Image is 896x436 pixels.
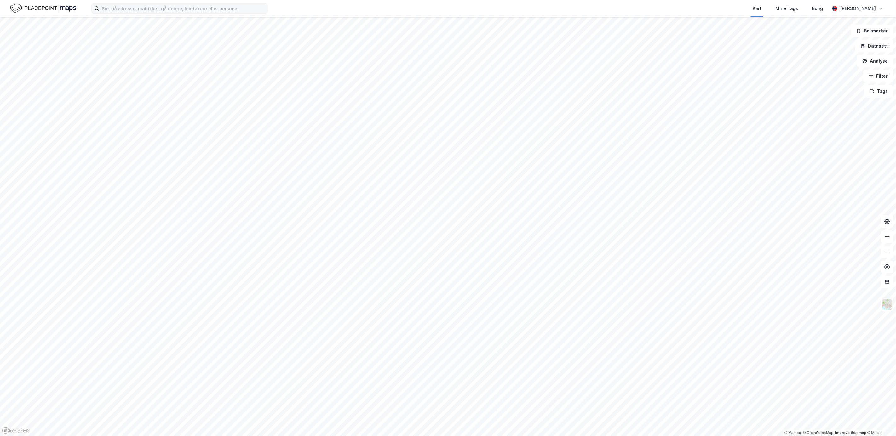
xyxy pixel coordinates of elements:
[857,55,893,67] button: Analyse
[99,4,267,13] input: Søk på adresse, matrikkel, gårdeiere, leietakere eller personer
[851,25,893,37] button: Bokmerker
[863,70,893,82] button: Filter
[784,431,802,435] a: Mapbox
[2,427,30,434] a: Mapbox homepage
[840,5,876,12] div: [PERSON_NAME]
[753,5,761,12] div: Kart
[10,3,76,14] img: logo.f888ab2527a4732fd821a326f86c7f29.svg
[864,406,896,436] iframe: Chat Widget
[803,431,834,435] a: OpenStreetMap
[864,406,896,436] div: Kontrollprogram for chat
[864,85,893,98] button: Tags
[835,431,866,435] a: Improve this map
[855,40,893,52] button: Datasett
[775,5,798,12] div: Mine Tags
[812,5,823,12] div: Bolig
[881,299,893,311] img: Z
